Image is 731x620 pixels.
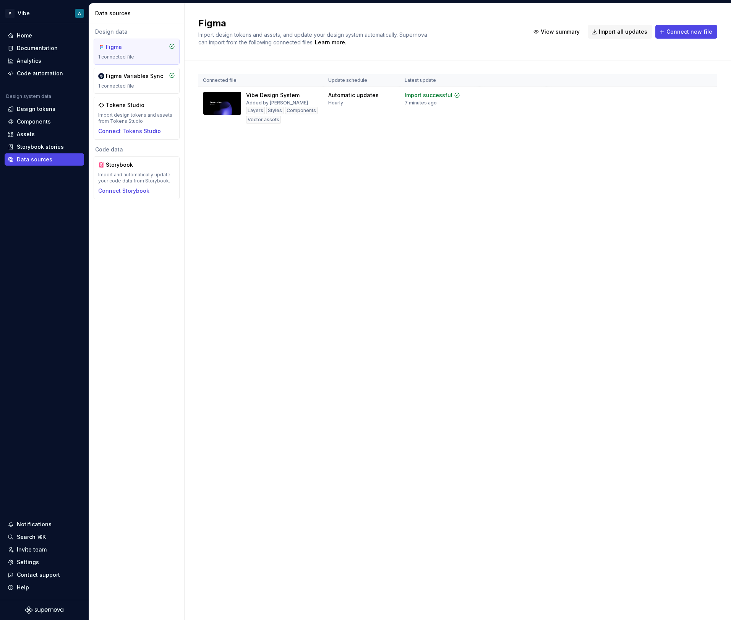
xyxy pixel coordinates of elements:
[541,28,580,36] span: View summary
[5,153,84,166] a: Data sources
[5,556,84,568] a: Settings
[5,55,84,67] a: Analytics
[78,10,81,16] div: A
[17,156,52,163] div: Data sources
[17,521,52,528] div: Notifications
[18,10,30,17] div: Vibe
[17,533,46,541] div: Search ⌘K
[17,584,29,591] div: Help
[17,546,47,553] div: Invite team
[324,74,400,87] th: Update schedule
[5,67,84,80] a: Code automation
[94,68,180,94] a: Figma Variables Sync1 connected file
[2,5,87,21] button: VVibeA
[98,112,175,124] div: Import design tokens and assets from Tokens Studio
[328,100,343,106] div: Hourly
[106,101,144,109] div: Tokens Studio
[328,91,379,99] div: Automatic updates
[17,44,58,52] div: Documentation
[599,28,647,36] span: Import all updates
[94,28,180,36] div: Design data
[198,31,429,46] span: Import design tokens and assets, and update your design system automatically. Supernova can impor...
[266,107,284,114] div: Styles
[5,581,84,594] button: Help
[17,143,64,151] div: Storybook stories
[17,118,51,125] div: Components
[314,40,346,46] span: .
[246,116,281,124] div: Vector assets
[246,91,300,99] div: Vibe Design System
[5,9,15,18] div: V
[5,544,84,556] a: Invite team
[94,156,180,199] a: StorybookImport and automatically update your code data from Storybook.Connect Storybook
[530,25,585,39] button: View summary
[400,74,480,87] th: Latest update
[655,25,717,39] button: Connect new file
[5,42,84,54] a: Documentation
[198,17,520,29] h2: Figma
[246,100,308,106] div: Added by [PERSON_NAME]
[5,29,84,42] a: Home
[17,571,60,579] div: Contact support
[98,172,175,184] div: Import and automatically update your code data from Storybook.
[95,10,181,17] div: Data sources
[17,558,39,566] div: Settings
[98,83,175,89] div: 1 connected file
[315,39,345,46] a: Learn more
[98,54,175,60] div: 1 connected file
[5,141,84,153] a: Storybook stories
[106,72,163,80] div: Figma Variables Sync
[5,116,84,128] a: Components
[666,28,712,36] span: Connect new file
[405,91,452,99] div: Import successful
[588,25,652,39] button: Import all updates
[106,43,143,51] div: Figma
[17,70,63,77] div: Code automation
[25,606,63,614] svg: Supernova Logo
[94,39,180,65] a: Figma1 connected file
[405,100,437,106] div: 7 minutes ago
[285,107,318,114] div: Components
[17,57,41,65] div: Analytics
[17,32,32,39] div: Home
[94,146,180,153] div: Code data
[17,130,35,138] div: Assets
[246,107,265,114] div: Layers
[5,103,84,115] a: Design tokens
[98,127,161,135] button: Connect Tokens Studio
[5,531,84,543] button: Search ⌘K
[98,187,149,195] button: Connect Storybook
[5,128,84,140] a: Assets
[5,518,84,530] button: Notifications
[198,74,324,87] th: Connected file
[17,105,55,113] div: Design tokens
[106,161,143,169] div: Storybook
[6,93,51,99] div: Design system data
[94,97,180,140] a: Tokens StudioImport design tokens and assets from Tokens StudioConnect Tokens Studio
[5,569,84,581] button: Contact support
